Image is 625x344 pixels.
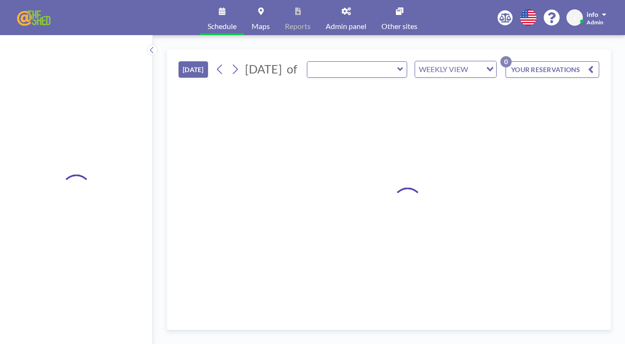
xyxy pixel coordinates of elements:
[285,22,311,30] span: Reports
[326,22,366,30] span: Admin panel
[245,62,282,76] span: [DATE]
[587,19,603,26] span: Admin
[471,63,481,75] input: Search for option
[179,61,208,78] button: [DATE]
[587,10,598,18] span: info
[252,22,270,30] span: Maps
[381,22,417,30] span: Other sites
[415,61,496,77] div: Search for option
[500,56,512,67] p: 0
[506,61,599,78] button: YOUR RESERVATIONS0
[287,62,297,76] span: of
[208,22,237,30] span: Schedule
[574,14,576,22] span: I
[15,8,56,27] img: organization-logo
[417,63,470,75] span: WEEKLY VIEW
